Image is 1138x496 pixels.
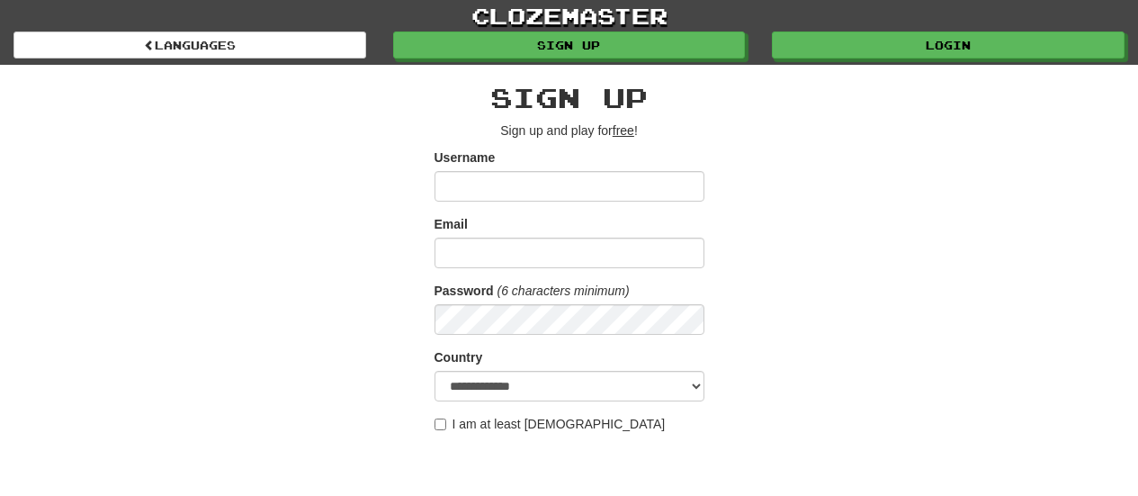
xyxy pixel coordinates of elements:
[497,284,630,298] em: (6 characters minimum)
[435,83,704,113] h2: Sign up
[435,348,483,366] label: Country
[435,282,494,300] label: Password
[435,415,666,433] label: I am at least [DEMOGRAPHIC_DATA]
[435,122,704,140] p: Sign up and play for !
[435,215,468,233] label: Email
[613,123,634,138] u: free
[772,32,1125,59] a: Login
[435,419,446,430] input: I am at least [DEMOGRAPHIC_DATA]
[393,32,746,59] a: Sign up
[435,149,496,167] label: Username
[13,32,366,59] a: Languages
